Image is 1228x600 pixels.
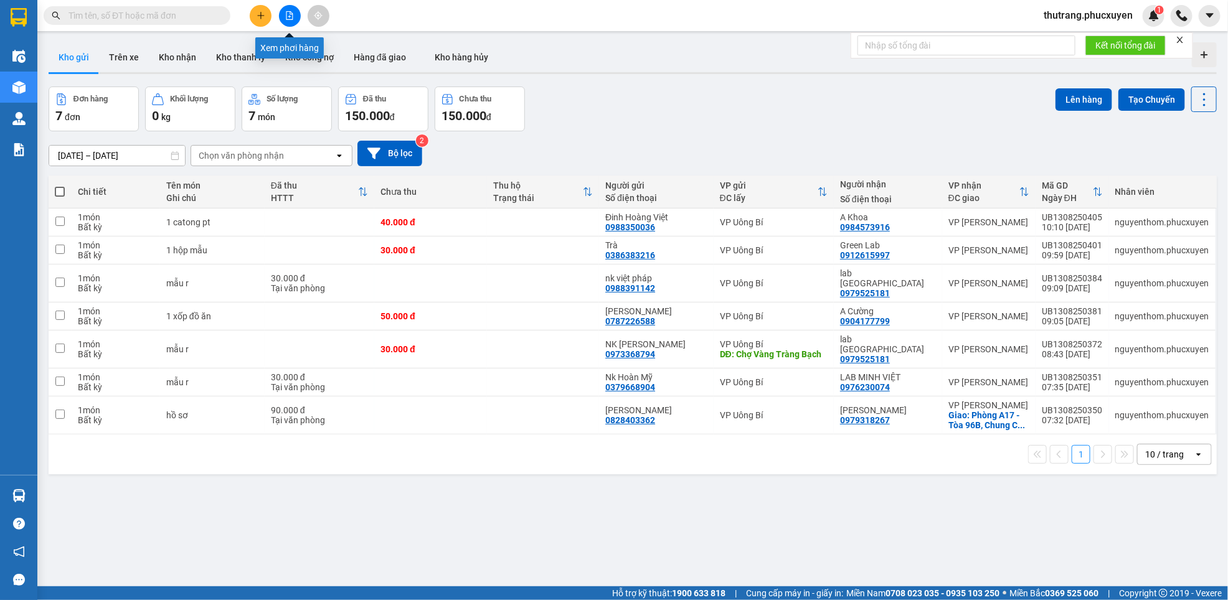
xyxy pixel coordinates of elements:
[840,405,936,415] div: Nguyễn Thị Thùy Linh
[840,334,936,354] div: lab Phú Thành
[1034,7,1143,23] span: thutrang.phucxuyen
[1042,372,1103,382] div: UB1308250351
[720,339,828,349] div: VP Uông Bí
[948,311,1029,321] div: VP [PERSON_NAME]
[11,8,27,27] img: logo-vxr
[1042,222,1103,232] div: 10:10 [DATE]
[145,87,235,131] button: Khối lượng0kg
[605,349,655,359] div: 0973368794
[746,586,843,600] span: Cung cấp máy in - giấy in:
[605,273,707,283] div: nk việt pháp
[840,354,890,364] div: 0979525181
[78,240,154,250] div: 1 món
[99,42,149,72] button: Trên xe
[49,87,139,131] button: Đơn hàng7đơn
[380,217,481,227] div: 40.000 đ
[840,222,890,232] div: 0984573916
[435,52,488,62] span: Kho hàng hủy
[258,112,275,122] span: món
[948,344,1029,354] div: VP [PERSON_NAME]
[161,112,171,122] span: kg
[720,278,828,288] div: VP Uông Bí
[1042,415,1103,425] div: 07:32 [DATE]
[1115,410,1209,420] div: nguyenthom.phucxuyen
[1042,349,1103,359] div: 08:43 [DATE]
[1115,377,1209,387] div: nguyenthom.phucxuyen
[857,35,1075,55] input: Nhập số tổng đài
[840,372,936,382] div: LAB MINH VIỆT
[78,405,154,415] div: 1 món
[720,217,828,227] div: VP Uông Bí
[78,382,154,392] div: Bất kỳ
[363,95,386,103] div: Đã thu
[68,9,215,22] input: Tìm tên, số ĐT hoặc mã đơn
[720,410,828,420] div: VP Uông Bí
[12,143,26,156] img: solution-icon
[442,108,486,123] span: 150.000
[840,415,890,425] div: 0979318267
[1118,88,1185,111] button: Tạo Chuyến
[1056,88,1112,111] button: Lên hàng
[1009,586,1098,600] span: Miền Bắc
[380,311,481,321] div: 50.000 đ
[13,546,25,558] span: notification
[166,245,258,255] div: 1 hộp mẫu
[605,193,707,203] div: Số điện thoại
[1176,35,1184,44] span: close
[314,11,323,20] span: aim
[720,245,828,255] div: VP Uông Bí
[948,217,1029,227] div: VP [PERSON_NAME]
[78,222,154,232] div: Bất kỳ
[152,108,159,123] span: 0
[285,11,294,20] span: file-add
[612,586,725,600] span: Hỗ trợ kỹ thuật:
[1115,311,1209,321] div: nguyenthom.phucxuyen
[271,273,368,283] div: 30.000 đ
[78,349,154,359] div: Bất kỳ
[166,193,258,203] div: Ghi chú
[1095,39,1156,52] span: Kết nối tổng đài
[12,81,26,94] img: warehouse-icon
[840,250,890,260] div: 0912615997
[948,180,1019,190] div: VP nhận
[13,518,25,530] span: question-circle
[720,377,828,387] div: VP Uông Bí
[1108,586,1110,600] span: |
[49,42,99,72] button: Kho gửi
[271,382,368,392] div: Tại văn phòng
[242,87,332,131] button: Số lượng7món
[886,588,999,598] strong: 0708 023 035 - 0935 103 250
[1115,278,1209,288] div: nguyenthom.phucxuyen
[435,87,525,131] button: Chưa thu150.000đ
[605,405,707,415] div: Lê Văn Trung
[1042,283,1103,293] div: 09:09 [DATE]
[1176,10,1188,21] img: phone-icon
[605,250,655,260] div: 0386383216
[948,278,1029,288] div: VP [PERSON_NAME]
[605,316,655,326] div: 0787226588
[49,146,185,166] input: Select a date range.
[380,245,481,255] div: 30.000 đ
[279,5,301,27] button: file-add
[78,212,154,222] div: 1 món
[1204,10,1216,21] span: caret-down
[840,306,936,316] div: A Cường
[948,410,1029,430] div: Giao: Phòng A17 - Tòa 96B, Chung Cư Số 96 Đường ĐỊnh Công, P. Phương Liệt
[1042,193,1093,203] div: Ngày ĐH
[1148,10,1160,21] img: icon-new-feature
[1042,212,1103,222] div: UB1308250405
[672,588,725,598] strong: 1900 633 818
[1042,240,1103,250] div: UB1308250401
[166,278,258,288] div: mẫu r
[345,108,390,123] span: 150.000
[166,344,258,354] div: mẫu r
[605,222,655,232] div: 0988350036
[486,112,491,122] span: đ
[840,194,936,204] div: Số điện thoại
[78,339,154,349] div: 1 món
[248,108,255,123] span: 7
[166,377,258,387] div: mẫu r
[271,193,358,203] div: HTTT
[78,250,154,260] div: Bất kỳ
[206,42,275,72] button: Kho thanh lý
